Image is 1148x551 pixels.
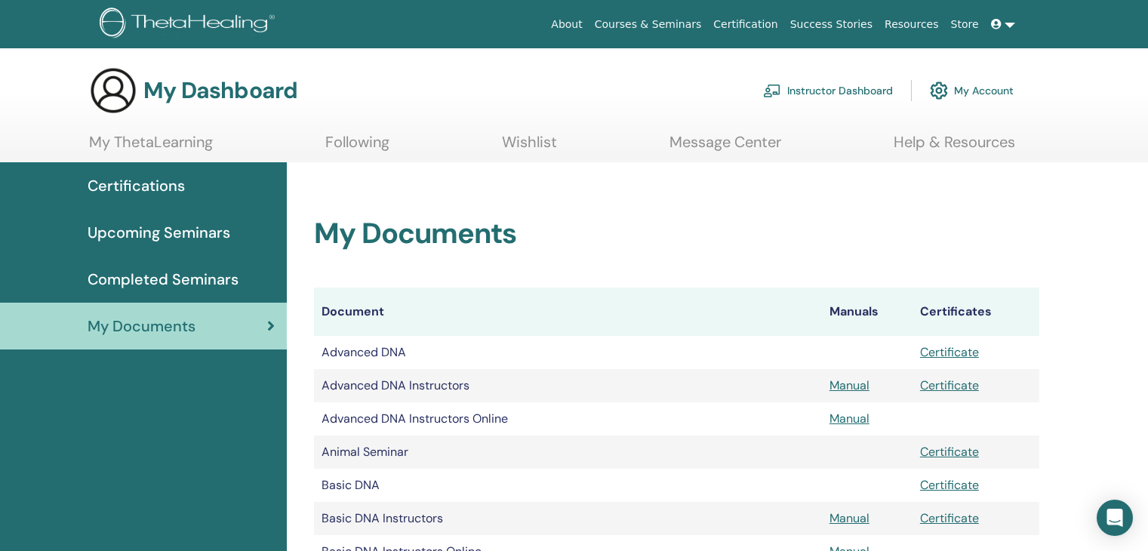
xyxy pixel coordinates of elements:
a: Help & Resources [894,133,1015,162]
th: Document [314,288,822,336]
span: My Documents [88,315,195,337]
td: Advanced DNA Instructors Online [314,402,822,436]
a: Certificate [920,510,979,526]
a: My ThetaLearning [89,133,213,162]
td: Basic DNA [314,469,822,502]
span: Certifications [88,174,185,197]
td: Animal Seminar [314,436,822,469]
img: logo.png [100,8,280,42]
a: Message Center [669,133,781,162]
a: Certificate [920,444,979,460]
img: generic-user-icon.jpg [89,66,137,115]
td: Basic DNA Instructors [314,502,822,535]
a: Manual [829,510,869,526]
a: Courses & Seminars [589,11,708,38]
h2: My Documents [314,217,1039,251]
a: Certificate [920,344,979,360]
a: Store [945,11,985,38]
a: Certificate [920,477,979,493]
img: cog.svg [930,78,948,103]
a: Certificate [920,377,979,393]
div: Open Intercom Messenger [1097,500,1133,536]
a: Wishlist [502,133,557,162]
span: Completed Seminars [88,268,239,291]
a: My Account [930,74,1014,107]
h3: My Dashboard [143,77,297,104]
a: Following [325,133,389,162]
td: Advanced DNA [314,336,822,369]
img: chalkboard-teacher.svg [763,84,781,97]
span: Upcoming Seminars [88,221,230,244]
a: Instructor Dashboard [763,74,893,107]
a: About [545,11,588,38]
a: Manual [829,377,869,393]
a: Certification [707,11,783,38]
th: Certificates [913,288,1039,336]
th: Manuals [822,288,913,336]
a: Manual [829,411,869,426]
a: Success Stories [784,11,879,38]
td: Advanced DNA Instructors [314,369,822,402]
a: Resources [879,11,945,38]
